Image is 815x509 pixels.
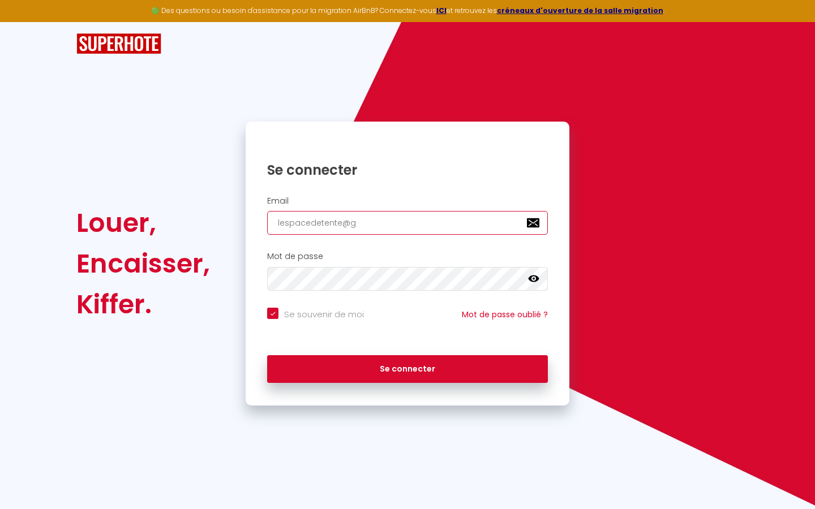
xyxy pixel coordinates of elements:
[76,243,210,284] div: Encaisser,
[76,284,210,325] div: Kiffer.
[267,161,548,179] h1: Se connecter
[267,355,548,383] button: Se connecter
[267,211,548,235] input: Ton Email
[76,33,161,54] img: SuperHote logo
[462,309,548,320] a: Mot de passe oublié ?
[436,6,447,15] a: ICI
[267,252,548,261] h2: Mot de passe
[9,5,43,38] button: Ouvrir le widget de chat LiveChat
[76,202,210,243] div: Louer,
[267,196,548,206] h2: Email
[497,6,663,15] a: créneaux d'ouverture de la salle migration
